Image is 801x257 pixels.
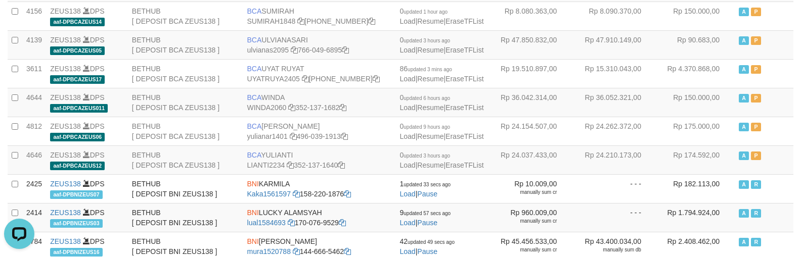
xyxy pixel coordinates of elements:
a: Copy WINDA2060 to clipboard [288,104,295,112]
a: Copy yulianar1401 to clipboard [290,132,297,140]
a: yulianar1401 [247,132,288,140]
span: | | [400,36,484,54]
td: BETHUB [ DEPOSIT BCA ZEUS138 ] [128,30,243,59]
a: Pause [417,219,437,227]
td: Rp 960.009,00 [488,203,572,232]
a: Copy 3521371682 to clipboard [339,104,346,112]
td: 4139 [22,30,46,59]
td: BETHUB [ DEPOSIT BCA ZEUS138 ] [128,88,243,117]
span: | | [400,122,484,140]
td: DPS [46,117,128,145]
td: Rp 47.910.149,00 [572,30,656,59]
div: manually sum db [576,246,641,253]
td: Rp 24.037.433,00 [488,145,572,174]
td: Rp 150.000,00 [656,2,735,30]
td: Rp 47.850.832,00 [488,30,572,59]
td: BETHUB [ DEPOSIT BCA ZEUS138 ] [128,117,243,145]
a: Resume [417,46,443,54]
span: updated 3 hours ago [404,38,450,43]
a: Copy lual1584693 to clipboard [288,219,295,227]
a: ZEUS138 [50,209,81,217]
span: aaf-DPBCAZEUS17 [50,75,105,84]
td: Rp 8.080.363,00 [488,2,572,30]
div: manually sum cr [492,246,557,253]
a: Kaka1561597 [247,190,291,198]
td: 4646 [22,145,46,174]
td: 4812 [22,117,46,145]
a: Copy 1446665462 to clipboard [344,247,351,255]
td: KARMILA 158-220-1876 [243,174,396,203]
span: 0 [400,151,451,159]
a: Load [400,75,416,83]
a: lual1584693 [247,219,286,227]
td: Rp 182.113,00 [656,174,735,203]
span: Active [739,238,749,246]
a: Resume [417,104,443,112]
td: 2414 [22,203,46,232]
span: updated 33 secs ago [404,182,451,187]
span: updated 3 hours ago [404,153,450,159]
span: 86 [400,65,452,73]
span: | | [400,93,484,112]
span: Paused [751,36,761,45]
a: Load [400,247,416,255]
span: Running [751,238,761,246]
span: Active [739,209,749,218]
td: Rp 90.683,00 [656,30,735,59]
td: DPS [46,2,128,30]
td: DPS [46,59,128,88]
span: updated 3 mins ago [408,67,452,72]
a: EraseTFList [446,161,483,169]
a: Pause [417,190,437,198]
span: Active [739,123,749,131]
span: 0 [400,122,451,130]
span: 9 [400,209,451,217]
button: Open LiveChat chat widget [4,4,34,34]
a: Copy 7660496895 to clipboard [342,46,349,54]
td: Rp 24.154.507,00 [488,117,572,145]
span: 1 [400,180,451,188]
span: Active [739,8,749,16]
span: Active [739,65,749,74]
span: Active [739,94,749,102]
span: Paused [751,94,761,102]
a: ZEUS138 [50,7,81,15]
a: WINDA2060 [247,104,287,112]
td: Rp 15.310.043,00 [572,59,656,88]
a: SUMIRAH1848 [247,17,296,25]
a: Copy 1700769529 to clipboard [339,219,346,227]
a: Copy UYATRUYA2405 to clipboard [302,75,309,83]
a: Copy SUMIRAH1848 to clipboard [297,17,304,25]
a: UYATRUYA2405 [247,75,300,83]
span: BCA [247,151,261,159]
a: Copy Kaka1561597 to clipboard [293,190,300,198]
td: 2425 [22,174,46,203]
td: YULIANTI 352-137-1640 [243,145,396,174]
td: SUMIRAH [PHONE_NUMBER] [243,2,396,30]
td: BETHUB [ DEPOSIT BCA ZEUS138 ] [128,59,243,88]
td: WINDA 352-137-1682 [243,88,396,117]
span: Paused [751,123,761,131]
a: EraseTFList [446,132,483,140]
a: Copy LIANTI2234 to clipboard [287,161,294,169]
span: aaf-DPBCAZEUS12 [50,162,105,170]
span: | | [400,7,484,25]
span: BNI [247,209,259,217]
span: aaf-DPBCAZEUS05 [50,46,105,55]
span: | | [400,65,484,83]
a: ZEUS138 [50,36,81,44]
td: Rp 36.052.321,00 [572,88,656,117]
div: manually sum cr [492,218,557,225]
span: BCA [247,7,262,15]
a: ZEUS138 [50,237,81,245]
a: EraseTFList [446,17,483,25]
span: updated 49 secs ago [408,239,455,245]
td: BETHUB [ DEPOSIT BNI ZEUS138 ] [128,174,243,203]
td: - - - [572,203,656,232]
a: ZEUS138 [50,180,81,188]
span: updated 6 hours ago [404,95,450,101]
td: Rp 19.510.897,00 [488,59,572,88]
span: Paused [751,65,761,74]
span: BNI [247,180,259,188]
div: manually sum cr [492,189,557,196]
